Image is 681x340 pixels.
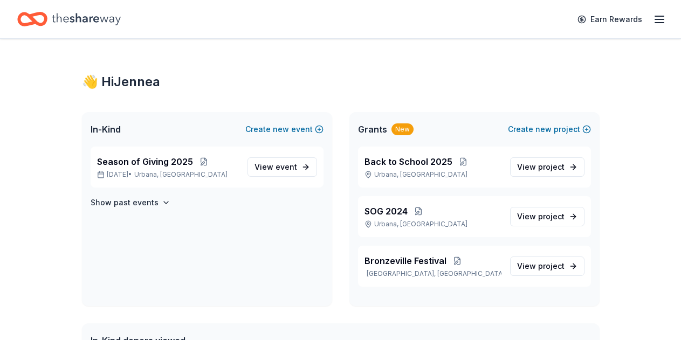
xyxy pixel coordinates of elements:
span: SOG 2024 [364,205,408,218]
span: Back to School 2025 [364,155,452,168]
div: 👋 Hi Jennea [82,73,600,91]
div: New [391,123,414,135]
a: View project [510,157,584,177]
span: View [254,161,297,174]
p: Urbana, [GEOGRAPHIC_DATA] [364,220,501,228]
span: In-Kind [91,123,121,136]
span: new [535,123,552,136]
p: [GEOGRAPHIC_DATA], [GEOGRAPHIC_DATA] [364,269,501,278]
span: Season of Giving 2025 [97,155,193,168]
button: Show past events [91,196,170,209]
a: View event [247,157,317,177]
span: project [538,261,565,270]
button: Createnewevent [245,123,324,136]
button: Createnewproject [508,123,591,136]
span: Grants [358,123,387,136]
p: [DATE] • [97,170,239,179]
p: Urbana, [GEOGRAPHIC_DATA] [364,170,501,179]
h4: Show past events [91,196,159,209]
a: Home [17,6,121,32]
span: View [517,210,565,223]
span: Urbana, [GEOGRAPHIC_DATA] [134,170,228,179]
span: View [517,161,565,174]
span: event [276,162,297,171]
span: project [538,212,565,221]
a: View project [510,256,584,276]
span: Bronzeville Festival [364,254,446,267]
span: View [517,260,565,273]
a: View project [510,207,584,226]
span: new [273,123,289,136]
a: Earn Rewards [571,10,649,29]
span: project [538,162,565,171]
